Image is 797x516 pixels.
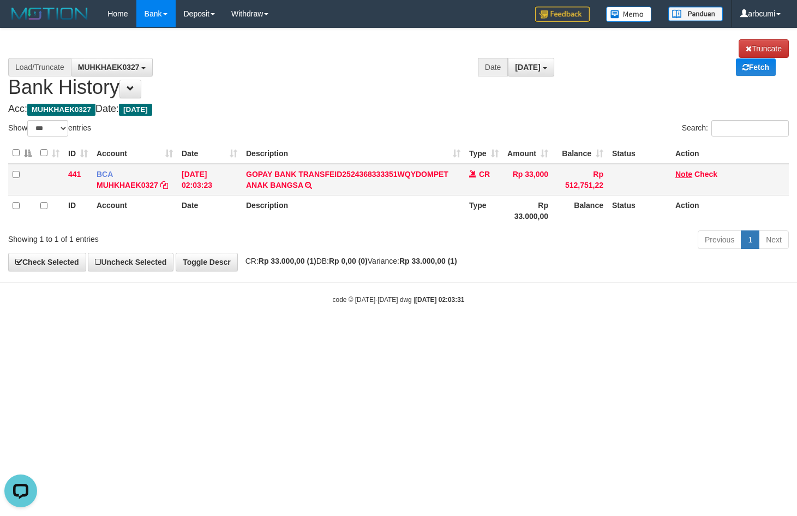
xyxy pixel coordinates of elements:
a: Uncheck Selected [88,253,173,271]
th: Rp 33.000,00 [503,195,553,226]
a: MUHKHAEK0327 [97,181,158,189]
h1: Bank History [8,39,789,98]
span: MUHKHAEK0327 [78,63,140,72]
label: Show entries [8,120,91,137]
span: [DATE] [119,104,152,116]
th: Status [608,195,671,226]
th: Balance: activate to sort column ascending [553,143,608,164]
a: GOPAY BANK TRANSFEID2524368333351WQYDOMPET ANAK BANGSA [246,170,448,189]
button: [DATE] [508,58,554,76]
th: Type: activate to sort column ascending [465,143,503,164]
span: CR [479,170,490,179]
th: Account [92,195,177,226]
strong: Rp 0,00 (0) [329,257,368,265]
th: Balance [553,195,608,226]
a: Previous [698,230,741,249]
strong: Rp 33.000,00 (1) [259,257,316,265]
span: MUHKHAEK0327 [27,104,95,116]
strong: [DATE] 02:03:31 [415,296,464,304]
a: 1 [741,230,759,249]
a: Check [694,170,717,179]
a: Note [675,170,692,179]
th: Action [671,195,789,226]
img: MOTION_logo.png [8,5,91,22]
a: Toggle Descr [176,253,238,271]
label: Search: [682,120,789,137]
th: Description [242,195,465,226]
th: ID [64,195,92,226]
a: Next [759,230,789,249]
th: : activate to sort column ascending [36,143,64,164]
td: Rp 33,000 [503,164,553,195]
img: Feedback.jpg [535,7,590,22]
input: Search: [711,120,789,137]
td: Rp 512,751,22 [553,164,608,195]
span: [DATE] [515,63,540,72]
th: ID: activate to sort column ascending [64,143,92,164]
button: MUHKHAEK0327 [71,58,153,76]
select: Showentries [27,120,68,137]
img: panduan.png [668,7,723,21]
th: Account: activate to sort column ascending [92,143,177,164]
th: Action [671,143,789,164]
span: CR: DB: Variance: [240,257,457,265]
th: Amount: activate to sort column ascending [503,143,553,164]
th: Description: activate to sort column ascending [242,143,465,164]
th: Type [465,195,503,226]
strong: Rp 33.000,00 (1) [399,257,457,265]
span: 441 [68,170,81,179]
button: Open LiveChat chat widget [4,4,37,37]
a: Copy MUHKHAEK0327 to clipboard [160,181,168,189]
th: Date: activate to sort column ascending [177,143,242,164]
td: [DATE] 02:03:23 [177,164,242,195]
span: BCA [97,170,113,179]
a: Fetch [736,58,776,76]
th: : activate to sort column descending [8,143,36,164]
div: Load/Truncate [8,58,71,76]
a: Truncate [739,39,789,58]
small: code © [DATE]-[DATE] dwg | [333,296,465,304]
h4: Acc: Date: [8,104,789,115]
th: Date [177,195,242,226]
a: Check Selected [8,253,86,271]
div: Showing 1 to 1 of 1 entries [8,229,324,245]
div: Date [478,58,508,76]
img: Button%20Memo.svg [606,7,652,22]
th: Status [608,143,671,164]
